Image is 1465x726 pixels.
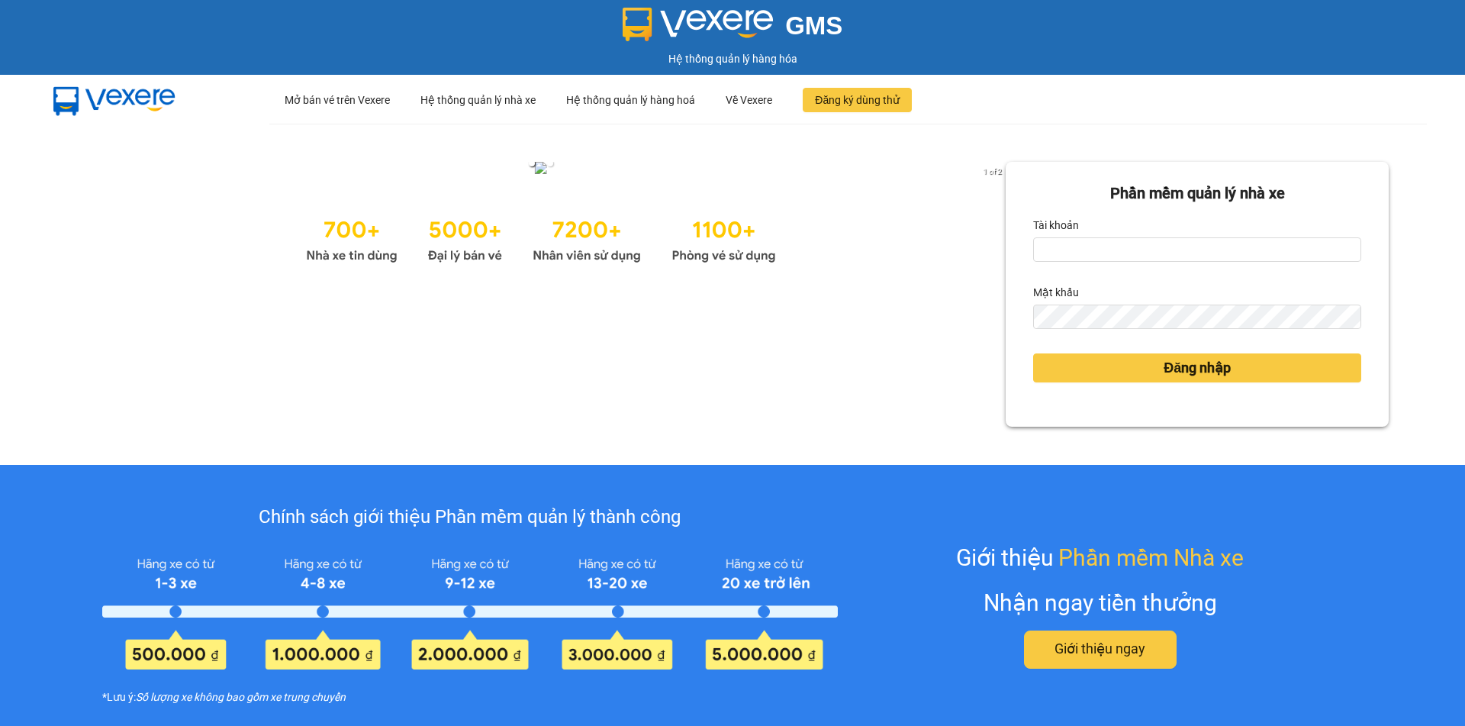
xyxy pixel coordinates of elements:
[1054,638,1145,660] span: Giới thiệu ngay
[529,160,535,166] li: slide item 1
[547,160,553,166] li: slide item 2
[1033,305,1361,329] input: Mật khẩu
[984,585,1217,621] div: Nhận ngay tiền thưởng
[76,162,98,179] button: previous slide / item
[1033,280,1079,305] label: Mật khẩu
[1033,353,1361,382] button: Đăng nhập
[1024,631,1177,669] button: Giới thiệu ngay
[1033,237,1361,262] input: Tài khoản
[726,76,772,124] div: Về Vexere
[102,551,837,669] img: policy-intruduce-detail.png
[815,92,900,108] span: Đăng ký dùng thử
[306,209,776,267] img: Statistics.png
[1058,540,1244,576] span: Phần mềm Nhà xe
[956,540,1244,576] div: Giới thiệu
[623,23,843,35] a: GMS
[420,76,536,124] div: Hệ thống quản lý nhà xe
[785,11,842,40] span: GMS
[102,689,837,705] div: *Lưu ý:
[4,50,1461,67] div: Hệ thống quản lý hàng hóa
[984,162,1006,179] button: next slide / item
[136,689,346,705] i: Số lượng xe không bao gồm xe trung chuyển
[285,76,390,124] div: Mở bán vé trên Vexere
[38,75,191,125] img: mbUUG5Q.png
[1033,182,1361,205] div: Phần mềm quản lý nhà xe
[979,162,1006,182] p: 1 of 2
[1164,357,1231,379] span: Đăng nhập
[623,8,774,41] img: logo 2
[102,503,837,532] div: Chính sách giới thiệu Phần mềm quản lý thành công
[1033,213,1079,237] label: Tài khoản
[566,76,695,124] div: Hệ thống quản lý hàng hoá
[803,88,912,112] button: Đăng ký dùng thử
